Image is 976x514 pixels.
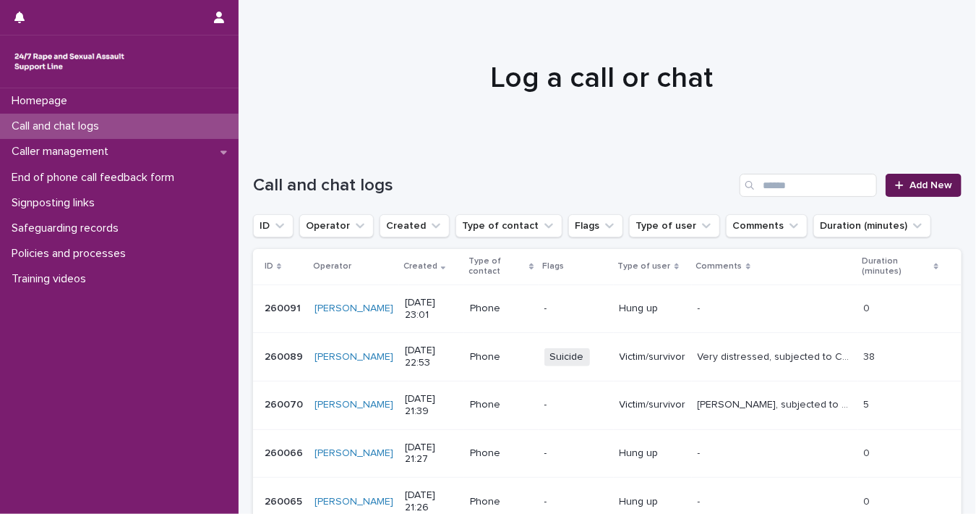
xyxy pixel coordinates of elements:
p: Phone [470,303,533,315]
p: 260091 [265,300,304,315]
p: - [544,447,608,460]
p: Training videos [6,272,98,286]
p: Hung up [620,447,686,460]
p: - [544,496,608,508]
h1: Call and chat logs [253,175,734,196]
p: - [544,303,608,315]
tr: 260066260066 [PERSON_NAME] [DATE] 21:27Phone-Hung up-- 00 [253,429,962,478]
p: - [698,445,703,460]
h1: Log a call or chat [253,61,951,96]
span: Add New [909,180,952,190]
p: End of phone call feedback form [6,171,186,185]
input: Search [740,174,877,197]
a: [PERSON_NAME] [314,399,393,411]
p: 0 [864,300,873,315]
button: Flags [568,214,623,237]
p: Policies and processes [6,247,137,261]
a: [PERSON_NAME] [314,351,393,363]
p: [DATE] 22:53 [405,345,458,369]
p: Homepage [6,94,79,108]
button: Created [380,214,450,237]
p: - [698,300,703,315]
p: Caller management [6,145,120,159]
p: Namibhah, subjected to SV by friend, we were talking about how the caller felt., Short call as ca... [698,396,855,411]
a: [PERSON_NAME] [314,447,393,460]
p: [DATE] 23:01 [405,297,458,321]
p: - [698,493,703,508]
p: Operator [313,258,351,274]
p: [DATE] 21:27 [405,442,458,466]
span: Suicide [544,348,590,366]
a: Add New [886,174,962,197]
p: Hung up [620,303,686,315]
button: Comments [726,214,808,237]
p: 0 [864,493,873,508]
p: Flags [543,258,565,274]
a: [PERSON_NAME] [314,496,393,508]
p: Phone [470,496,533,508]
p: 260065 [265,493,305,508]
p: Type of contact [468,253,526,280]
p: Phone [470,399,533,411]
p: 260070 [265,396,306,411]
p: Victim/survivor [620,399,686,411]
p: 260089 [265,348,306,363]
button: Duration (minutes) [813,214,931,237]
p: Comments [696,258,742,274]
p: Hung up [620,496,686,508]
p: Type of user [618,258,671,274]
p: Created [403,258,437,274]
button: Type of contact [455,214,562,237]
p: 38 [864,348,878,363]
p: Victim/survivor [620,351,686,363]
img: rhQMoQhaT3yELyF149Cw [12,47,127,76]
a: [PERSON_NAME] [314,303,393,315]
p: Call and chat logs [6,119,111,133]
tr: 260089260089 [PERSON_NAME] [DATE] 22:53PhoneSuicideVictim/survivorVery distressed, subjected to C... [253,333,962,382]
button: ID [253,214,294,237]
p: Phone [470,351,533,363]
p: Duration (minutes) [862,253,930,280]
p: ID [265,258,273,274]
p: - [544,399,608,411]
p: [DATE] 21:39 [405,393,458,418]
tr: 260091260091 [PERSON_NAME] [DATE] 23:01Phone-Hung up-- 00 [253,285,962,333]
p: Phone [470,447,533,460]
p: 5 [864,396,873,411]
p: 0 [864,445,873,460]
p: [DATE] 21:26 [405,489,458,514]
tr: 260070260070 [PERSON_NAME] [DATE] 21:39Phone-Victim/survivor[PERSON_NAME], subjected to SV by fri... [253,381,962,429]
p: 260066 [265,445,306,460]
button: Operator [299,214,374,237]
button: Type of user [629,214,720,237]
p: Very distressed, subjected to CSA (Operation hydrant referenced). Police involved. Being subjecte... [698,348,855,363]
p: Safeguarding records [6,222,130,235]
p: Signposting links [6,196,106,210]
